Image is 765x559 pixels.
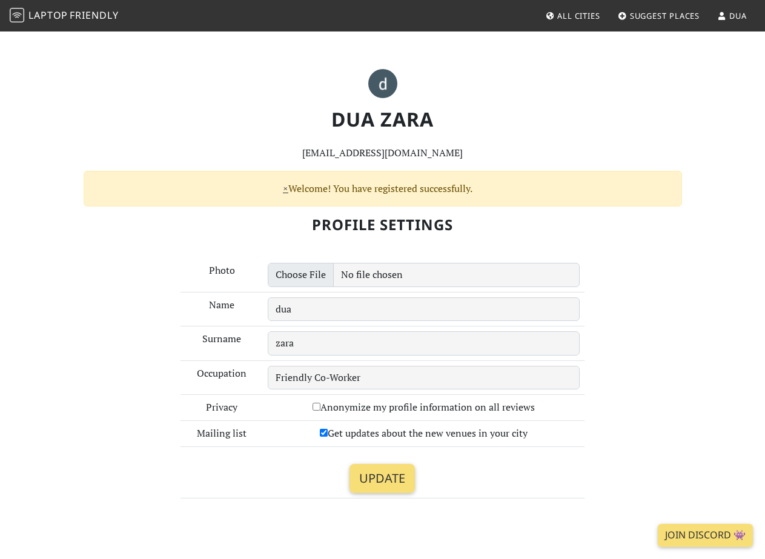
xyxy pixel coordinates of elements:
[84,171,682,207] div: Welcome! You have registered successfully.
[630,10,700,21] span: Suggest Places
[283,182,288,195] a: close
[313,403,320,411] input: Anonymize my profile information on all reviews
[70,8,118,22] span: Friendly
[180,292,263,326] td: Name
[712,5,752,27] a: dua
[368,69,397,98] img: 6722-dua.jpg
[320,429,328,437] input: Get updates about the new venues in your city
[28,8,68,22] span: Laptop
[180,326,263,361] td: Surname
[180,360,263,395] td: Occupation
[557,10,600,21] span: All Cities
[180,258,263,292] td: Photo
[10,5,119,27] a: LaptopFriendly LaptopFriendly
[206,400,237,414] span: translation missing: en.user.settings.privacy
[76,108,689,131] h1: dua zara
[729,10,747,21] span: dua
[540,5,605,27] a: All Cities
[613,5,705,27] a: Suggest Places
[349,464,415,493] input: Update
[38,30,728,547] header: [EMAIL_ADDRESS][DOMAIN_NAME]
[10,8,24,22] img: LaptopFriendly
[69,207,697,243] h2: Profile Settings
[313,400,535,415] label: Anonymize my profile information on all reviews
[320,426,528,442] label: Get updates about the new venues in your city
[180,420,263,446] td: Mailing list
[658,524,753,547] a: Join Discord 👾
